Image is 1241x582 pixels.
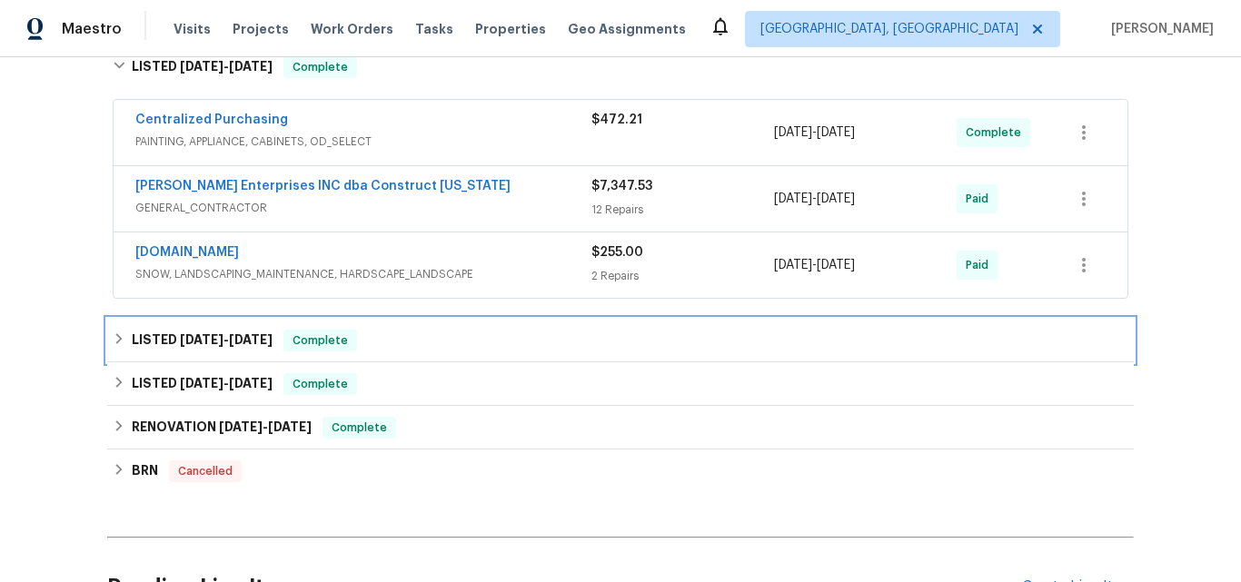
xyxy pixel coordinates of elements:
[135,133,591,151] span: PAINTING, APPLIANCE, CABINETS, OD_SELECT
[132,373,273,395] h6: LISTED
[180,333,223,346] span: [DATE]
[774,190,855,208] span: -
[415,23,453,35] span: Tasks
[591,246,643,259] span: $255.00
[107,406,1134,449] div: RENOVATION [DATE]-[DATE]Complete
[591,180,652,192] span: $7,347.53
[132,460,158,482] h6: BRN
[219,420,312,433] span: -
[135,265,591,283] span: SNOW, LANDSCAPING_MAINTENANCE, HARDSCAPE_LANDSCAPE
[174,20,211,38] span: Visits
[966,190,996,208] span: Paid
[774,192,812,205] span: [DATE]
[591,113,642,126] span: $472.21
[475,20,546,38] span: Properties
[285,58,355,76] span: Complete
[62,20,122,38] span: Maestro
[774,123,855,142] span: -
[107,362,1134,406] div: LISTED [DATE]-[DATE]Complete
[135,246,239,259] a: [DOMAIN_NAME]
[180,333,273,346] span: -
[171,462,240,480] span: Cancelled
[568,20,686,38] span: Geo Assignments
[135,113,288,126] a: Centralized Purchasing
[132,330,273,351] h6: LISTED
[591,267,774,285] div: 2 Repairs
[180,60,223,73] span: [DATE]
[135,180,511,192] a: [PERSON_NAME] Enterprises INC dba Construct [US_STATE]
[817,126,855,139] span: [DATE]
[760,20,1018,38] span: [GEOGRAPHIC_DATA], [GEOGRAPHIC_DATA]
[135,199,591,217] span: GENERAL_CONTRACTOR
[817,192,855,205] span: [DATE]
[966,256,996,274] span: Paid
[180,377,223,390] span: [DATE]
[311,20,393,38] span: Work Orders
[132,417,312,439] h6: RENOVATION
[180,60,273,73] span: -
[268,420,312,433] span: [DATE]
[285,375,355,393] span: Complete
[180,377,273,390] span: -
[774,259,812,271] span: [DATE]
[107,319,1134,362] div: LISTED [DATE]-[DATE]Complete
[107,38,1134,96] div: LISTED [DATE]-[DATE]Complete
[1104,20,1214,38] span: [PERSON_NAME]
[324,419,394,437] span: Complete
[966,123,1028,142] span: Complete
[229,333,273,346] span: [DATE]
[774,126,812,139] span: [DATE]
[591,201,774,219] div: 12 Repairs
[219,420,263,433] span: [DATE]
[132,56,273,78] h6: LISTED
[229,377,273,390] span: [DATE]
[107,449,1134,493] div: BRN Cancelled
[285,331,355,350] span: Complete
[233,20,289,38] span: Projects
[817,259,855,271] span: [DATE]
[229,60,273,73] span: [DATE]
[774,256,855,274] span: -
